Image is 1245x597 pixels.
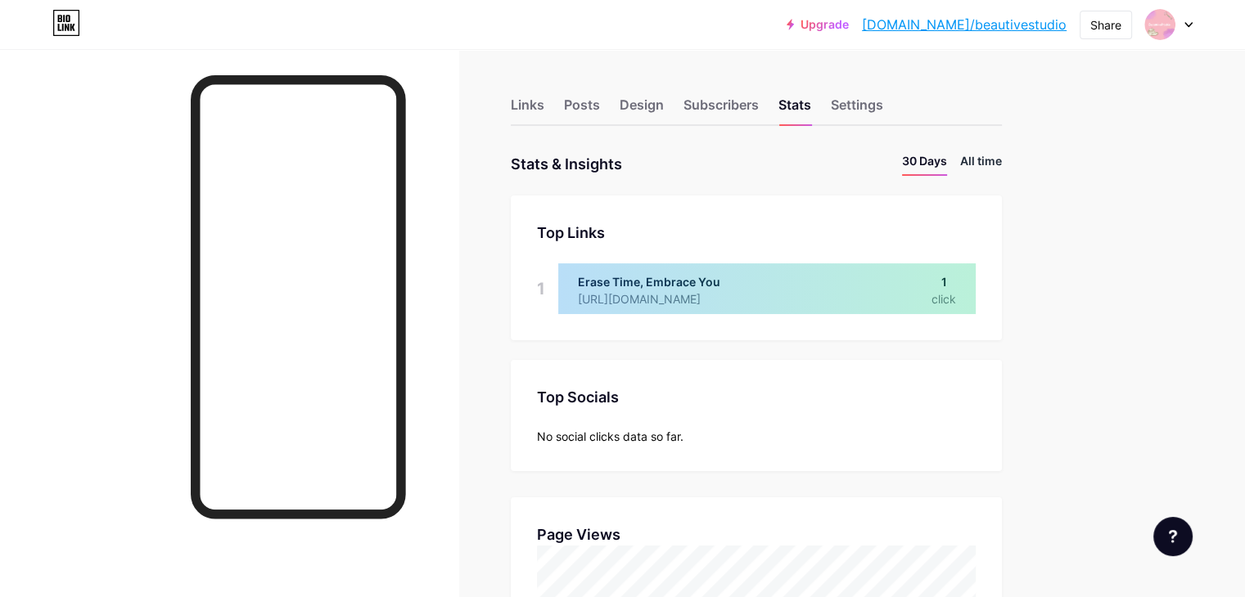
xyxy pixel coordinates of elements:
[537,386,976,408] div: Top Socials
[683,95,759,124] div: Subscribers
[620,95,664,124] div: Design
[1144,9,1175,40] img: Naruto Nikolov
[862,15,1067,34] a: [DOMAIN_NAME]/beautivestudio
[511,95,544,124] div: Links
[1090,16,1121,34] div: Share
[537,523,976,545] div: Page Views
[902,152,947,176] li: 30 Days
[564,95,600,124] div: Posts
[960,152,1002,176] li: All time
[537,222,976,244] div: Top Links
[537,263,545,314] div: 1
[787,18,849,31] a: Upgrade
[831,95,883,124] div: Settings
[537,428,976,445] div: No social clicks data so far.
[511,152,622,176] div: Stats & Insights
[778,95,811,124] div: Stats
